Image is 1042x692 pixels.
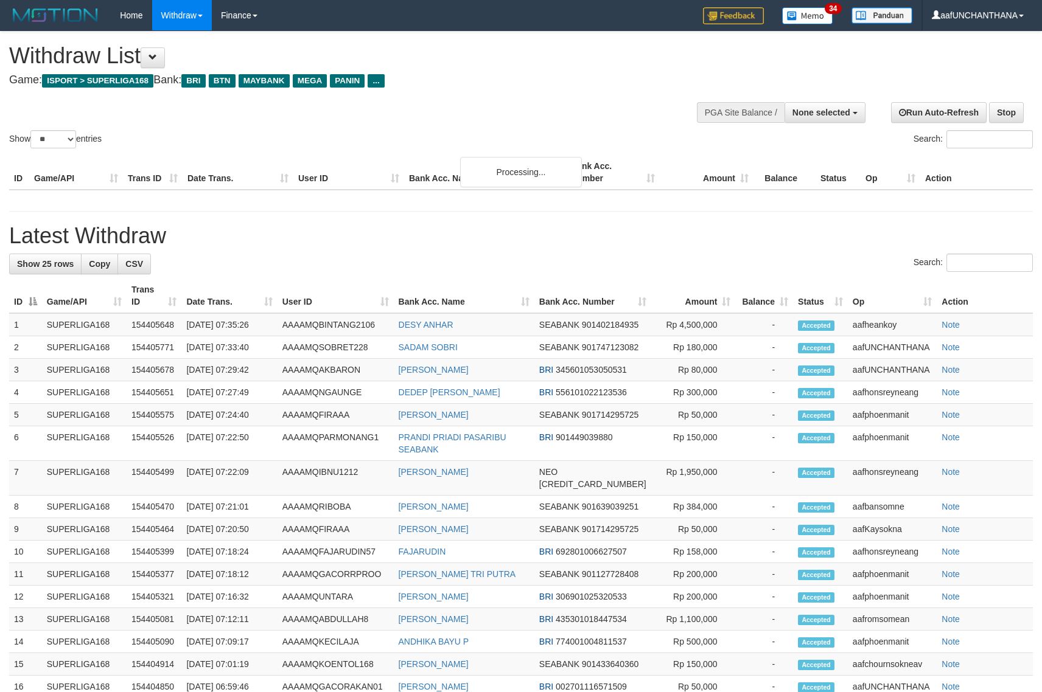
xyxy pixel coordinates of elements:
td: SUPERLIGA168 [42,496,127,518]
td: - [735,404,793,426]
td: Rp 50,000 [651,518,736,541]
td: 1 [9,313,42,336]
a: Note [942,682,960,691]
th: Game/API [29,155,123,190]
img: MOTION_logo.png [9,6,102,24]
span: Copy 901714295725 to clipboard [582,410,638,420]
td: 12 [9,586,42,608]
span: Accepted [798,525,834,535]
td: AAAAMQFIRAAA [278,404,394,426]
td: [DATE] 07:01:19 [181,653,277,676]
td: Rp 50,000 [651,404,736,426]
span: NEO [539,467,558,477]
td: SUPERLIGA168 [42,518,127,541]
td: - [735,518,793,541]
td: Rp 1,950,000 [651,461,736,496]
th: Status [816,155,861,190]
td: AAAAMQNGAUNGE [278,381,394,404]
td: SUPERLIGA168 [42,381,127,404]
span: Copy 901402184935 to clipboard [582,320,638,330]
th: Trans ID: activate to sort column ascending [127,279,181,313]
div: Processing... [460,157,582,187]
a: Note [942,547,960,556]
a: [PERSON_NAME] [399,502,469,511]
a: Show 25 rows [9,254,82,274]
a: ANDHIKA BAYU P [399,637,469,646]
a: CSV [117,254,151,274]
th: Bank Acc. Name [404,155,566,190]
td: aafhonsreyneang [848,461,937,496]
td: aafphoenmanit [848,586,937,608]
td: SUPERLIGA168 [42,426,127,461]
td: 154405651 [127,381,181,404]
td: Rp 500,000 [651,631,736,653]
td: 3 [9,359,42,381]
td: aafromsomean [848,608,937,631]
td: SUPERLIGA168 [42,563,127,586]
td: 154405399 [127,541,181,563]
td: AAAAMQFAJARUDIN57 [278,541,394,563]
td: SUPERLIGA168 [42,653,127,676]
span: SEABANK [539,342,579,352]
select: Showentries [30,130,76,148]
td: aafKaysokna [848,518,937,541]
td: - [735,608,793,631]
span: SEABANK [539,320,579,330]
td: 8 [9,496,42,518]
span: Copy 5859458264366726 to clipboard [539,479,646,489]
span: ISPORT > SUPERLIGA168 [42,74,153,88]
td: 4 [9,381,42,404]
span: ... [368,74,384,88]
span: Show 25 rows [17,259,74,269]
td: SUPERLIGA168 [42,631,127,653]
span: Accepted [798,637,834,648]
th: Trans ID [123,155,183,190]
a: Note [942,387,960,397]
img: Feedback.jpg [703,7,764,24]
td: - [735,426,793,461]
h1: Latest Withdraw [9,224,1033,248]
td: 154405321 [127,586,181,608]
input: Search: [946,254,1033,272]
span: Accepted [798,320,834,331]
th: Op: activate to sort column ascending [848,279,937,313]
a: [PERSON_NAME] TRI PUTRA [399,569,516,579]
td: [DATE] 07:24:40 [181,404,277,426]
span: PANIN [330,74,365,88]
td: aafbansomne [848,496,937,518]
a: PRANDI PRIADI PASARIBU SEABANK [399,432,506,454]
a: DESY ANHAR [399,320,453,330]
span: SEABANK [539,524,579,534]
span: Copy 002701116571509 to clipboard [556,682,627,691]
td: aafphoenmanit [848,563,937,586]
span: SEABANK [539,659,579,669]
td: 154405499 [127,461,181,496]
th: Bank Acc. Number [566,155,660,190]
label: Search: [914,130,1033,148]
td: 13 [9,608,42,631]
td: 154405771 [127,336,181,359]
th: Date Trans.: activate to sort column ascending [181,279,277,313]
span: Accepted [798,343,834,353]
td: [DATE] 07:35:26 [181,313,277,336]
a: Note [942,320,960,330]
a: Note [942,467,960,477]
td: Rp 1,100,000 [651,608,736,631]
a: Note [942,524,960,534]
td: 11 [9,563,42,586]
span: BRI [539,592,553,601]
th: User ID [293,155,404,190]
td: [DATE] 07:20:50 [181,518,277,541]
td: AAAAMQKOENTOL168 [278,653,394,676]
th: Bank Acc. Name: activate to sort column ascending [394,279,534,313]
span: SEABANK [539,569,579,579]
button: None selected [785,102,865,123]
td: [DATE] 07:22:50 [181,426,277,461]
td: Rp 150,000 [651,426,736,461]
span: BRI [539,432,553,442]
a: FAJARUDIN [399,547,446,556]
a: Note [942,659,960,669]
span: Accepted [798,547,834,558]
td: 154405464 [127,518,181,541]
td: [DATE] 07:27:49 [181,381,277,404]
